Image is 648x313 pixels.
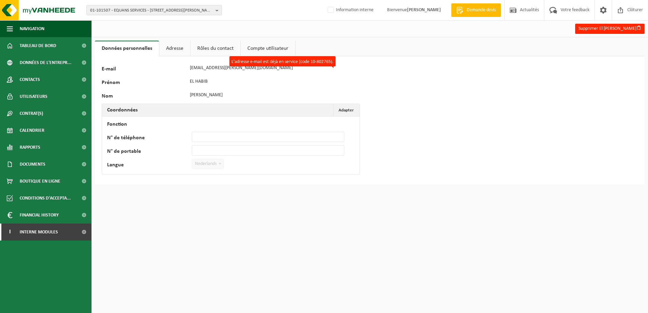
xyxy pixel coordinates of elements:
span: Rapports [20,139,40,156]
button: Supprimer El [PERSON_NAME] [575,24,645,34]
span: Conditions d'accepta... [20,190,71,207]
span: Interne modules [20,224,58,241]
label: Prénom [102,80,186,87]
label: E-mail [102,66,186,73]
span: Contacts [20,71,40,88]
label: N° de téléphone [107,135,192,142]
span: Adapter [339,108,354,112]
a: Demande devis [451,3,501,17]
button: Adapter [333,104,359,116]
a: Rôles du contact [190,41,240,56]
span: Nederlands [192,159,224,169]
label: N° de portable [107,149,192,155]
h2: Coordonnées [102,104,143,116]
span: Navigation [20,20,44,37]
span: 01-101507 - EQUANS SERVICES - [STREET_ADDRESS][PERSON_NAME] [90,5,213,16]
label: Langue [107,162,192,169]
span: Demande devis [465,7,498,14]
span: Contrat(s) [20,105,43,122]
span: Boutique en ligne [20,173,60,190]
span: Financial History [20,207,59,224]
span: Documents [20,156,45,173]
label: Fonction [107,122,192,128]
a: Adresse [159,41,190,56]
a: Compte utilisateur [241,41,295,56]
label: L'adresse e-mail est déjà en service (code 10-802765). [229,56,336,66]
span: Calendrier [20,122,44,139]
span: I [7,224,13,241]
strong: [PERSON_NAME] [407,7,441,13]
button: 01-101507 - EQUANS SERVICES - [STREET_ADDRESS][PERSON_NAME] [86,5,222,15]
label: Information interne [326,5,373,15]
span: Données de l'entrepr... [20,54,72,71]
span: Tableau de bord [20,37,56,54]
label: Nom [102,93,186,100]
span: Utilisateurs [20,88,47,105]
span: Nederlands [192,159,223,169]
a: Données personnelles [95,41,159,56]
